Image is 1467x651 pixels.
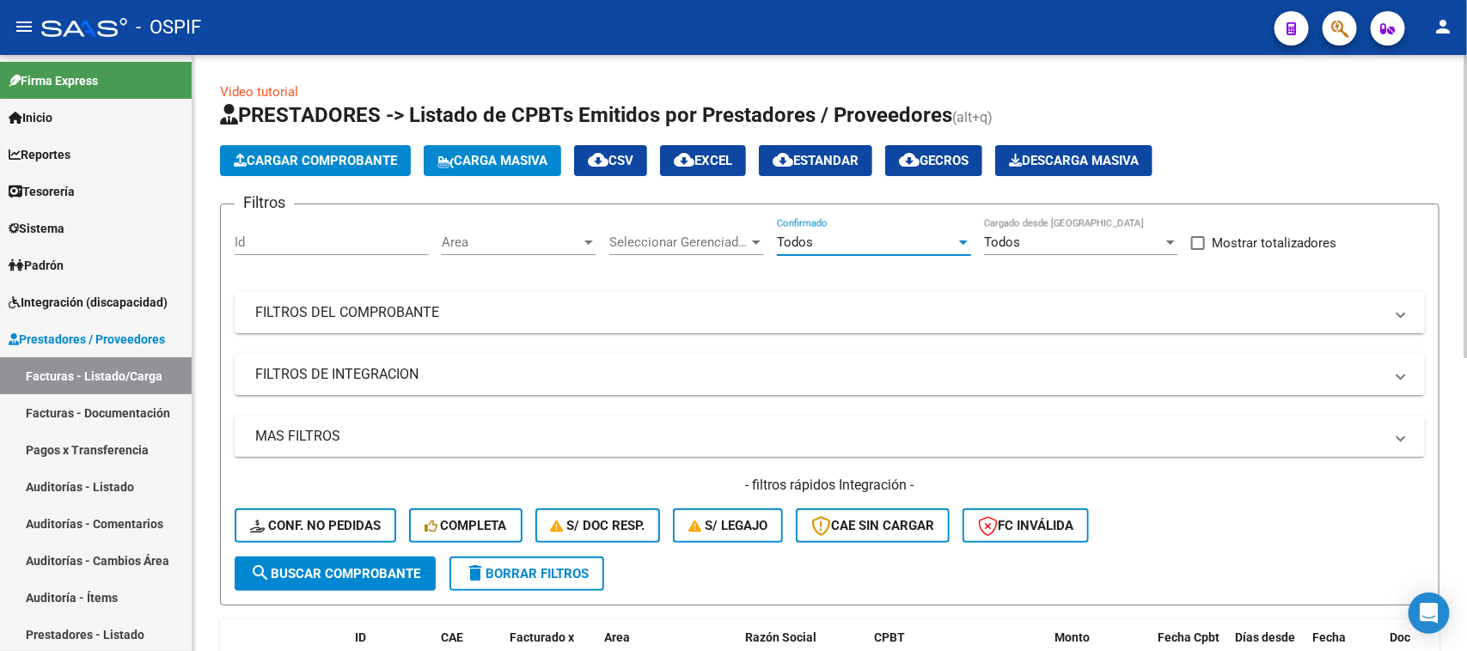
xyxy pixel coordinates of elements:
span: ID [355,630,366,644]
mat-icon: cloud_download [899,149,920,170]
button: Conf. no pedidas [235,508,396,543]
span: Todos [777,234,813,250]
span: Gecros [899,153,969,168]
span: FC Inválida [978,518,1073,533]
span: CAE [441,630,463,644]
span: CSV [588,153,633,168]
mat-panel-title: FILTROS DEL COMPROBANTE [255,303,1384,322]
button: Completa [409,508,523,543]
span: Completa [425,518,507,533]
button: Cargar Comprobante [220,145,411,176]
span: Razón Social [745,630,816,644]
span: Padrón [9,256,64,275]
span: Descarga Masiva [1009,153,1139,168]
span: Integración (discapacidad) [9,293,168,312]
span: Todos [984,234,1020,250]
h3: Filtros [235,191,294,215]
span: - OSPIF [136,9,201,46]
button: Borrar Filtros [449,557,604,591]
mat-panel-title: MAS FILTROS [255,427,1384,446]
h4: - filtros rápidos Integración - [235,476,1425,495]
button: Carga Masiva [424,145,561,176]
span: (alt+q) [952,109,993,125]
button: S/ legajo [673,508,783,543]
mat-expansion-panel-header: FILTROS DE INTEGRACION [235,354,1425,395]
span: Mostrar totalizadores [1212,233,1336,253]
span: Cargar Comprobante [234,153,397,168]
button: Buscar Comprobante [235,557,436,591]
span: PRESTADORES -> Listado de CPBTs Emitidos por Prestadores / Proveedores [220,103,952,127]
mat-icon: delete [465,563,486,583]
span: S/ Doc Resp. [551,518,645,533]
span: Buscar Comprobante [250,566,420,581]
button: CSV [574,145,647,176]
span: Tesorería [9,182,75,201]
button: FC Inválida [963,508,1089,543]
span: Inicio [9,108,52,127]
mat-icon: cloud_download [588,149,608,170]
mat-panel-title: FILTROS DE INTEGRACION [255,365,1384,384]
span: Reportes [9,145,70,164]
span: Fecha Cpbt [1158,630,1219,644]
a: Video tutorial [220,84,298,100]
span: Area [604,630,630,644]
span: Sistema [9,219,64,238]
button: EXCEL [660,145,746,176]
span: CAE SIN CARGAR [811,518,934,533]
button: Descarga Masiva [995,145,1152,176]
span: Firma Express [9,71,98,90]
mat-icon: menu [14,16,34,37]
span: Carga Masiva [437,153,547,168]
span: Seleccionar Gerenciador [609,234,749,250]
span: Estandar [773,153,859,168]
div: Open Intercom Messenger [1409,593,1450,634]
mat-icon: person [1433,16,1453,37]
mat-icon: search [250,563,271,583]
mat-expansion-panel-header: FILTROS DEL COMPROBANTE [235,292,1425,333]
span: Prestadores / Proveedores [9,330,165,349]
button: Estandar [759,145,872,176]
button: Gecros [885,145,982,176]
span: EXCEL [674,153,732,168]
mat-icon: cloud_download [674,149,694,170]
mat-expansion-panel-header: MAS FILTROS [235,416,1425,457]
span: S/ legajo [688,518,767,533]
span: Borrar Filtros [465,566,589,581]
span: Conf. no pedidas [250,518,381,533]
button: S/ Doc Resp. [535,508,661,543]
app-download-masive: Descarga masiva de comprobantes (adjuntos) [995,145,1152,176]
button: CAE SIN CARGAR [796,508,950,543]
mat-icon: cloud_download [773,149,793,170]
span: Area [442,234,581,250]
span: Monto [1054,630,1090,644]
span: CPBT [874,630,905,644]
